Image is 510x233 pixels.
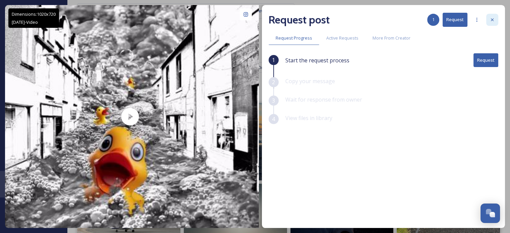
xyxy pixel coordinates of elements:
[276,35,312,41] span: Request Progress
[272,97,275,105] span: 3
[326,35,358,41] span: Active Requests
[285,96,362,103] span: Wait for response from owner
[432,16,435,23] span: 1
[473,53,498,67] button: Request
[272,115,275,123] span: 4
[272,56,275,64] span: 1
[12,19,38,25] span: [DATE] - Video
[480,203,500,223] button: Open Chat
[443,13,467,26] button: Request
[1,5,259,228] img: thumbnail
[373,35,410,41] span: More From Creator
[12,11,56,17] span: Dimensions: 1020 x 720
[285,56,349,64] span: Start the request process
[272,78,275,86] span: 2
[269,12,330,28] h2: Request post
[285,114,332,122] span: View files in library
[285,77,335,85] span: Copy your message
